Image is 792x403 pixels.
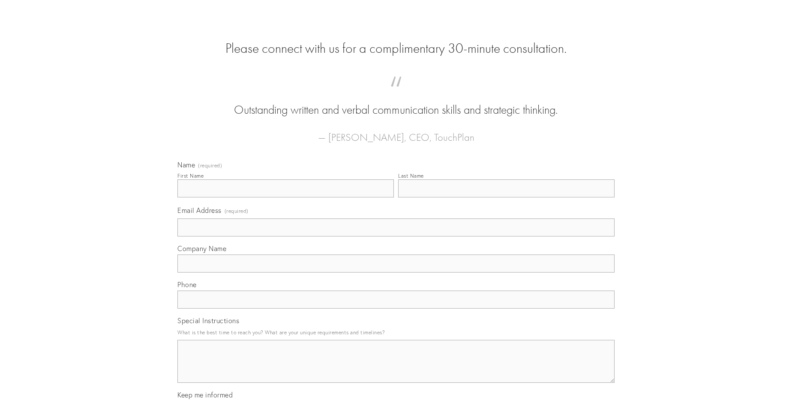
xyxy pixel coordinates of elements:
blockquote: Outstanding written and verbal communication skills and strategic thinking. [191,85,601,118]
span: (required) [198,163,222,168]
span: (required) [225,205,249,217]
div: First Name [177,173,204,179]
h2: Please connect with us for a complimentary 30-minute consultation. [177,40,615,57]
figcaption: — [PERSON_NAME], CEO, TouchPlan [191,118,601,146]
span: Special Instructions [177,316,239,325]
span: Keep me informed [177,391,233,399]
div: Last Name [398,173,424,179]
span: Email Address [177,206,222,215]
span: Phone [177,280,197,289]
p: What is the best time to reach you? What are your unique requirements and timelines? [177,327,615,338]
span: “ [191,85,601,102]
span: Company Name [177,244,226,253]
span: Name [177,161,195,169]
